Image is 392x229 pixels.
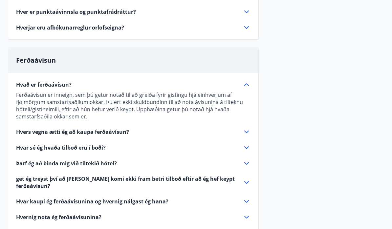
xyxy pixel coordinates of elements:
div: Hvað er ferðaávísun? [16,81,250,89]
div: Hvers vegna ætti ég að kaupa ferðaávísun? [16,128,250,136]
div: Hver er punktaávinnsla og punktafrádráttur? [16,8,250,16]
font: Hvers vegna ætti ég að kaupa ferðaávísun? [16,128,129,135]
font: Hvernig nota ég ferðaávísunina? [16,214,101,221]
font: Hvar sé ég hvaða tilboð eru í boði? [16,144,106,151]
div: Hvar kaupi ég ferðaávísunina og hvernig nálgast ég hana? [16,198,250,205]
font: Ferðaávísun [16,56,56,65]
div: Hverjar eru afbókunarreglur orlofseigna? [16,24,250,31]
font: Hver er punktaávinnsla og punktafrádráttur? [16,8,136,15]
font: get ég treyst því að [PERSON_NAME] komi ekki fram betri tilboð eftir að ég hef keypt ferðaávísun? [16,175,235,190]
div: Hvernig nota ég ferðaávísunina? [16,213,250,221]
font: Hvað er ferðaávísun? [16,81,72,88]
font: Ferðaávísun er inneign, sem þú getur notað til að greiða fyrir gistingu hjá einhverjum af fjölmör... [16,91,243,120]
font: Hverjar eru afbókunarreglur orlofseigna? [16,24,124,31]
div: get ég treyst því að [PERSON_NAME] komi ekki fram betri tilboð eftir að ég hef keypt ferðaávísun? [16,175,250,190]
div: Hvar sé ég hvaða tilboð eru í boði? [16,144,250,152]
div: Þarf ég að binda mig við tiltekið hótel? [16,159,250,167]
font: Þarf ég að binda mig við tiltekið hótel? [16,160,117,167]
div: Hvað er ferðaávísun? [16,89,250,120]
font: Hvar kaupi ég ferðaávísunina og hvernig nálgast ég hana? [16,198,168,205]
